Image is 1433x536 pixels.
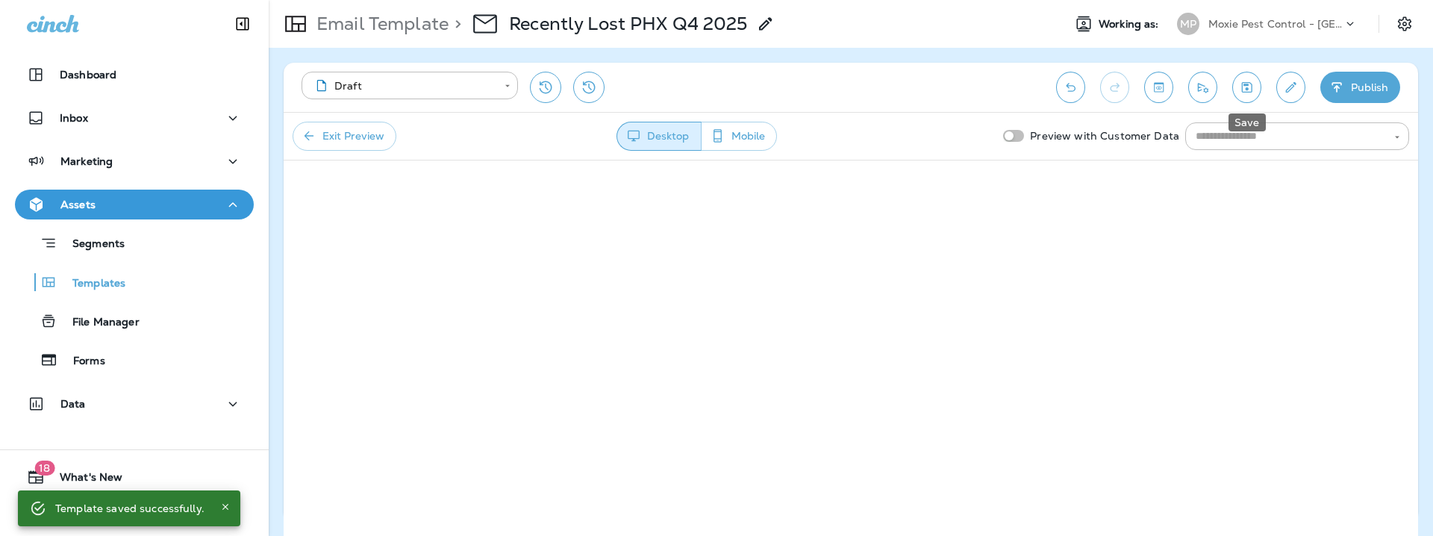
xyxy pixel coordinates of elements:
button: Exit Preview [293,122,396,151]
button: Publish [1320,72,1400,103]
p: Data [60,398,86,410]
span: What's New [45,471,122,489]
p: Forms [58,355,105,369]
button: Close [216,498,234,516]
button: Data [15,389,254,419]
button: Desktop [616,122,702,151]
p: Templates [57,277,125,291]
p: Inbox [60,112,88,124]
span: 18 [34,461,54,476]
button: Segments [15,227,254,259]
span: Working as: [1099,18,1162,31]
button: Inbox [15,103,254,133]
p: > [449,13,461,35]
p: Assets [60,199,96,211]
button: 18What's New [15,462,254,492]
p: Segments [57,237,125,252]
p: Dashboard [60,69,116,81]
p: Email Template [310,13,449,35]
button: Marketing [15,146,254,176]
button: Send test email [1188,72,1217,103]
button: Toggle preview [1144,72,1173,103]
div: Draft [312,78,494,93]
button: Save [1232,72,1261,103]
button: Edit details [1276,72,1305,103]
div: Save [1228,113,1266,131]
button: Undo [1056,72,1085,103]
button: Support [15,498,254,528]
p: Moxie Pest Control - [GEOGRAPHIC_DATA] [1208,18,1343,30]
p: Recently Lost PHX Q4 2025 [509,13,748,35]
button: File Manager [15,305,254,337]
p: Preview with Customer Data [1024,124,1185,148]
button: Collapse Sidebar [222,9,263,39]
button: Restore from previous version [530,72,561,103]
p: Marketing [60,155,113,167]
div: MP [1177,13,1199,35]
button: View Changelog [573,72,605,103]
button: Mobile [701,122,777,151]
button: Dashboard [15,60,254,90]
p: File Manager [57,316,140,330]
button: Settings [1391,10,1418,37]
div: Template saved successfully. [55,495,205,522]
button: Forms [15,344,254,375]
button: Assets [15,190,254,219]
button: Templates [15,267,254,298]
button: Open [1390,131,1404,144]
